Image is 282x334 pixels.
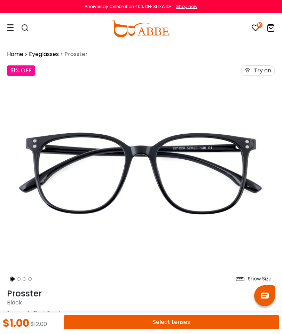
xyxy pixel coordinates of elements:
span: & [25,310,32,317]
span: Eyeglasses [47,310,73,317]
div: Show Size [248,275,272,283]
h1: Prosster [7,289,275,299]
a: Eyeglasses [29,50,59,58]
img: Prosster Black Plastic Eyeglasses , UniversalBridgeFit , Lightweight Frames from ABBE Glasses [7,62,275,285]
button: Select Lenses [64,315,279,329]
div: $1.00 [3,318,29,328]
div: Anniversay Celebration 40% OFF SITEWIDE [85,3,172,10]
span: Prosster [64,50,88,58]
a: 10 [251,25,260,33]
div: 91% OFF [7,65,35,76]
img: abbeglasses.com [112,20,169,37]
a: Black [33,310,46,317]
div: Try on [254,66,271,75]
i: 10 [257,22,263,28]
div: $12.00 [31,318,47,328]
a: Square [7,310,24,317]
div: Shop now [176,3,197,10]
img: chat [261,293,269,299]
a: Home [7,50,23,58]
a: Shop now [173,3,197,9]
span: Black [7,299,22,307]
